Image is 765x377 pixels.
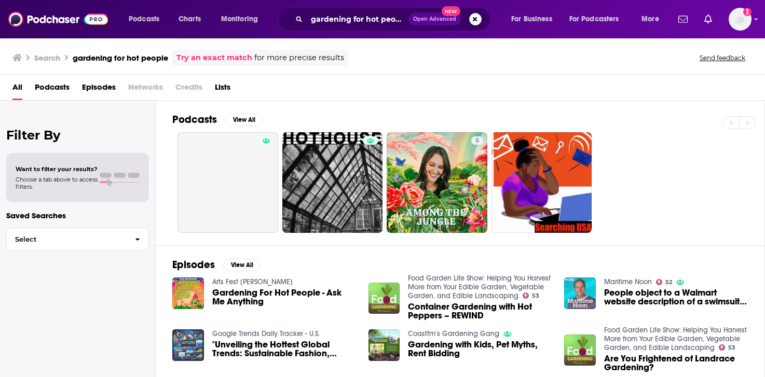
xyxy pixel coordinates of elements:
[172,258,215,271] h2: Episodes
[604,288,748,306] a: People object to a Walmart website description of a swimsuit for 'fat' women, and Marjorie Willso...
[172,11,207,27] a: Charts
[35,79,70,100] a: Podcasts
[16,165,98,173] span: Want to filter your results?
[368,283,400,314] img: Container Gardening with Hot Peppers – REWIND
[6,211,149,220] p: Saved Searches
[665,280,672,285] span: 52
[223,259,261,271] button: View All
[6,228,149,251] button: Select
[413,17,456,22] span: Open Advanced
[700,10,716,28] a: Show notifications dropdown
[221,12,258,26] span: Monitoring
[604,277,652,286] a: Maritime Noon
[7,236,127,243] span: Select
[641,12,659,26] span: More
[523,292,539,299] a: 53
[179,12,201,26] span: Charts
[6,128,149,143] h2: Filter By
[254,52,344,64] span: for more precise results
[563,11,634,27] button: open menu
[743,8,752,16] svg: Add a profile image
[307,11,408,27] input: Search podcasts, credits, & more...
[604,288,748,306] span: People object to a Walmart website description of a swimsuit for 'fat' women, and [PERSON_NAME] t...
[176,52,252,64] a: Try an exact match
[656,279,672,285] a: 52
[728,345,735,350] span: 53
[8,9,108,29] img: Podchaser - Follow, Share and Rate Podcasts
[212,340,356,358] a: "Unveiling the Hottest Global Trends: Sustainable Fashion, Cryptocurrency, and the Blossoming of ...
[408,329,499,338] a: Coastfm’s Gardening Gang
[674,10,692,28] a: Show notifications dropdown
[214,11,271,27] button: open menu
[288,7,500,31] div: Search podcasts, credits, & more...
[729,8,752,31] span: Logged in as RebeccaThomas9000
[471,136,483,145] a: 5
[511,12,552,26] span: For Business
[604,354,748,372] a: Are You Frightened of Landrace Gardening?
[604,326,747,352] a: Food Garden Life Show: Helping You Harvest More from Your Edible Garden, Vegetable Garden, and Ed...
[128,79,163,100] span: Networks
[729,8,752,31] button: Show profile menu
[729,8,752,31] img: User Profile
[215,79,230,100] a: Lists
[408,13,461,25] button: Open AdvancedNew
[408,340,552,358] a: Gardening with Kids, Pet Myths, Rent Bidding
[442,6,460,16] span: New
[564,334,596,366] img: Are You Frightened of Landrace Gardening?
[368,329,400,361] img: Gardening with Kids, Pet Myths, Rent Bidding
[719,344,735,351] a: 53
[408,302,552,320] a: Container Gardening with Hot Peppers – REWIND
[12,79,22,100] a: All
[73,53,168,63] h3: gardening for hot people
[387,132,487,233] a: 5
[212,288,356,306] a: Gardening For Hot People - Ask Me Anything
[212,329,320,338] a: Google Trends Daily Tracker - U.S.
[634,11,672,27] button: open menu
[121,11,173,27] button: open menu
[16,176,98,190] span: Choose a tab above to access filters.
[172,113,217,126] h2: Podcasts
[175,79,202,100] span: Credits
[532,294,539,298] span: 53
[172,329,204,361] img: "Unveiling the Hottest Global Trends: Sustainable Fashion, Cryptocurrency, and the Blossoming of ...
[504,11,565,27] button: open menu
[475,136,479,146] span: 5
[172,113,263,126] a: PodcastsView All
[408,274,551,300] a: Food Garden Life Show: Helping You Harvest More from Your Edible Garden, Vegetable Garden, and Ed...
[564,277,596,309] img: People object to a Walmart website description of a swimsuit for 'fat' women, and Marjorie Willso...
[225,114,263,126] button: View All
[129,12,159,26] span: Podcasts
[696,53,748,62] button: Send feedback
[172,277,204,309] img: Gardening For Hot People - Ask Me Anything
[34,53,60,63] h3: Search
[82,79,116,100] a: Episodes
[212,277,293,286] a: Arts Fest Beverly
[569,12,619,26] span: For Podcasters
[172,258,261,271] a: EpisodesView All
